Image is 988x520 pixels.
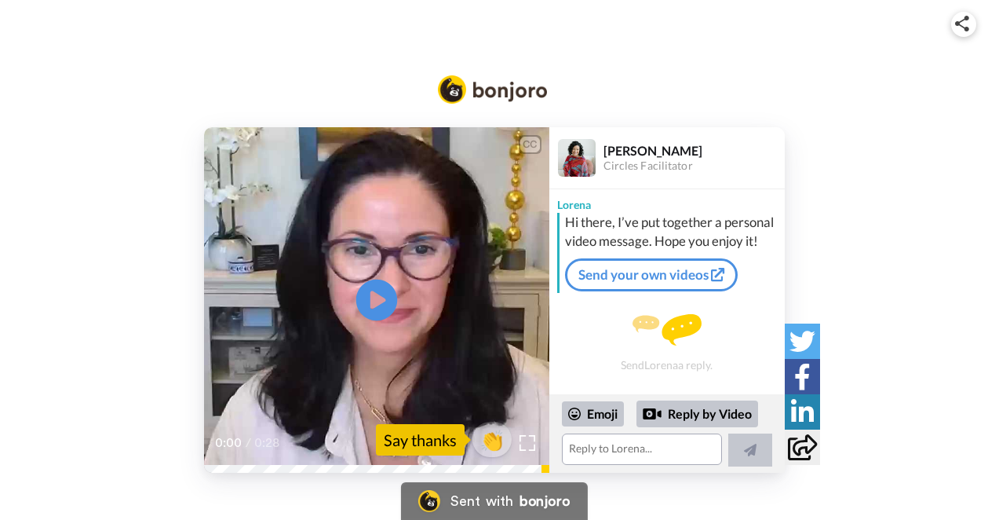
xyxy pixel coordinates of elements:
[520,494,570,508] div: bonjoro
[955,16,969,31] img: ic_share.svg
[472,427,512,452] span: 👏
[565,258,738,291] a: Send your own videos
[549,189,785,213] div: Lorena
[562,401,624,427] div: Emoji
[603,159,784,173] div: Circles Facilitator
[643,405,662,423] div: Reply by Video
[558,139,596,177] img: Profile Image
[472,422,512,457] button: 👏
[400,482,587,520] a: Bonjoro LogoSent withbonjoro
[565,213,781,251] div: Hi there, I’ve put together a personal video message. Hope you enjoy it!
[603,143,784,158] div: [PERSON_NAME]
[246,434,251,452] span: /
[450,494,513,508] div: Sent with
[417,490,439,512] img: Bonjoro Logo
[520,435,535,451] img: Full screen
[376,424,465,456] div: Say thanks
[633,314,702,346] img: message.svg
[254,434,282,452] span: 0:28
[520,137,540,152] div: CC
[215,434,242,452] span: 0:00
[549,299,785,386] div: Send Lorena a reply.
[438,75,548,104] img: Bonjoro Logo
[636,401,758,427] div: Reply by Video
